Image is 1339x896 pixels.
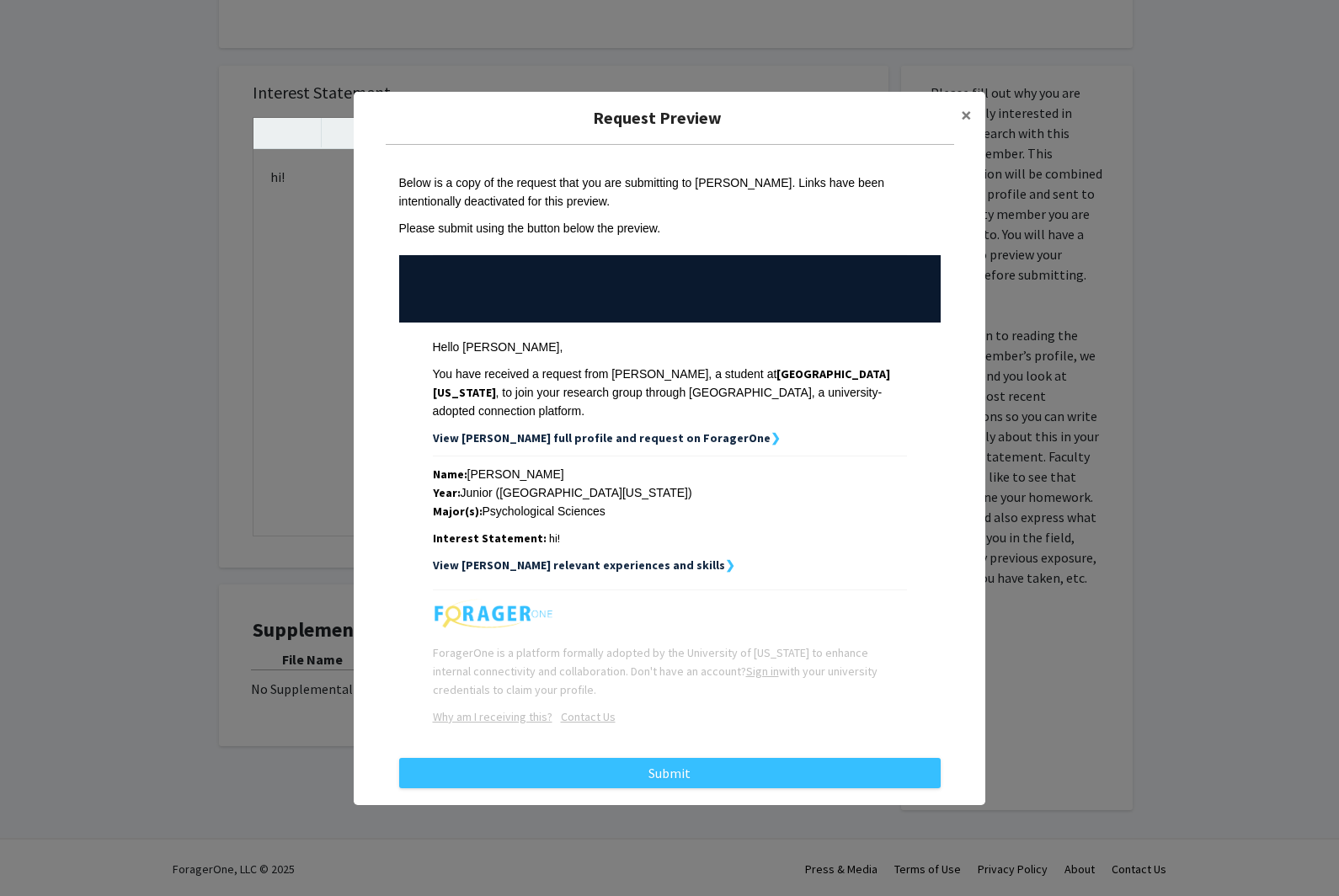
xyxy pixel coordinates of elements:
[433,338,907,356] div: Hello [PERSON_NAME],
[947,92,985,139] button: Close
[399,758,941,788] button: Submit
[433,502,907,520] div: Psychological Sciences
[433,366,891,400] strong: [GEOGRAPHIC_DATA][US_STATE]
[433,709,552,724] u: Why am I receiving this?
[399,219,941,237] div: Please submit using the button below the preview.
[433,531,547,546] strong: Interest Statement:
[367,105,947,131] h5: Request Preview
[561,709,616,724] u: Contact Us
[433,645,878,697] span: ForagerOne is a platform formally adopted by the University of [US_STATE] to enhance internal con...
[552,709,616,724] a: Opens in a new tab
[399,173,941,211] div: Below is a copy of the request that you are submitting to [PERSON_NAME]. Links have been intentio...
[549,531,560,546] span: hi!
[433,365,907,420] div: You have received a request from [PERSON_NAME], a student at , to join your research group throug...
[433,504,483,519] strong: Major(s):
[433,465,907,483] div: [PERSON_NAME]
[771,430,781,445] strong: ❯
[433,483,907,502] div: Junior ([GEOGRAPHIC_DATA][US_STATE])
[433,467,467,482] strong: Name:
[433,485,461,500] strong: Year:
[433,709,552,724] a: Opens in a new tab
[433,430,771,445] strong: View [PERSON_NAME] full profile and request on ForagerOne
[961,102,972,128] span: ×
[746,664,779,679] a: Sign in
[725,557,735,573] strong: ❯
[13,820,72,883] iframe: Chat
[433,557,725,573] strong: View [PERSON_NAME] relevant experiences and skills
